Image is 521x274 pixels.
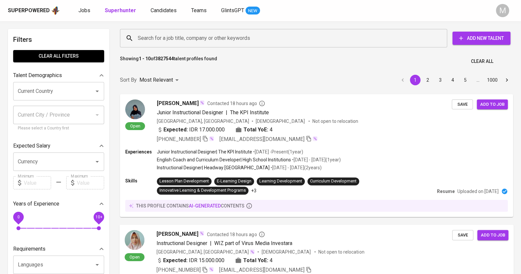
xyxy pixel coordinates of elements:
input: Value [24,176,51,189]
button: Add to job [477,230,508,240]
p: English Coach and Curriculum Developer | High School Institutions [157,156,291,163]
p: Showing of talent profiles found [120,55,217,68]
p: Talent Demographics [13,71,62,79]
p: Expected Salary [13,142,50,150]
p: Skills [125,178,157,184]
button: Clear All [468,55,496,68]
p: Requirements [13,245,45,253]
span: [DEMOGRAPHIC_DATA] [262,248,312,255]
div: Curriculum Development [310,178,357,184]
span: [PERSON_NAME] [157,99,199,107]
span: Save [455,231,470,239]
div: E-Learning Design [217,178,251,184]
span: GlintsGPT [221,7,244,14]
span: The KPI Institute [230,109,269,116]
h6: Filters [13,34,104,45]
button: Clear All filters [13,50,104,62]
div: [GEOGRAPHIC_DATA], [GEOGRAPHIC_DATA] [157,118,249,124]
div: Innovative Learning & Development Programs [159,187,246,194]
b: 3827544 [155,56,174,61]
button: Open [93,260,102,269]
span: Open [127,254,142,260]
span: Add to job [480,231,505,239]
div: [GEOGRAPHIC_DATA], [GEOGRAPHIC_DATA] [157,248,255,255]
b: Expected: [163,256,188,264]
img: magic_wand.svg [199,231,204,236]
button: Save [452,230,473,240]
img: 8903e88ab63afa6c210c59ac230891f9.jpg [125,230,144,250]
a: Candidates [151,7,178,15]
img: magic_wand.svg [209,266,214,272]
svg: By Batam recruiter [258,231,265,237]
button: Go to page 2 [422,75,433,85]
button: Go to page 1000 [485,75,500,85]
span: [EMAIL_ADDRESS][DOMAIN_NAME] [219,136,304,142]
div: Talent Demographics [13,69,104,82]
div: IDR 15.000.000 [157,256,225,264]
div: M [496,4,509,17]
span: Clear All filters [18,52,99,60]
button: Open [93,87,102,96]
p: Years of Experience [13,200,59,208]
nav: pagination navigation [396,75,513,85]
span: 4 [270,256,273,264]
span: NEW [246,8,260,14]
span: [PERSON_NAME] [157,230,198,238]
img: magic_wand.svg [312,136,318,141]
span: Instructional Designer [157,240,207,246]
button: page 1 [410,75,420,85]
img: magic_wand.svg [249,249,255,254]
div: Expected Salary [13,139,104,152]
span: 0 [17,215,19,219]
a: GlintsGPT NEW [221,7,260,15]
img: f4e53c1f713470500efd103f1700b408.jpg [125,99,145,119]
span: Candidates [151,7,177,14]
button: Add New Talent [452,32,510,45]
div: Lesson Plan Development [159,178,209,184]
p: Not open to relocation [312,118,358,124]
span: | [226,109,227,117]
div: … [473,77,483,83]
p: • [DATE] - [DATE] ( 2 years ) [270,164,322,171]
b: Expected: [163,126,188,134]
button: Go to page 4 [448,75,458,85]
b: Superhunter [105,7,136,14]
p: Not open to relocation [318,248,364,255]
b: 1 - 10 [139,56,151,61]
p: Please select a Country first [18,125,100,132]
p: • [DATE] - Present ( 1 year ) [252,149,303,155]
span: 4 [270,126,273,134]
span: Clear All [471,57,493,66]
a: Open[PERSON_NAME]Contacted 18 hours agoJunior Instructional Designer|The KPI Institute[GEOGRAPHIC... [120,94,513,217]
div: Most Relevant [139,74,181,86]
p: this profile contains contents [136,203,245,209]
span: | [210,239,212,247]
button: Go to next page [502,75,512,85]
div: IDR 17.000.000 [157,126,225,134]
span: 10+ [95,215,102,219]
img: app logo [51,6,60,15]
svg: By Batam recruiter [259,100,265,107]
span: Add to job [480,101,505,108]
b: Total YoE: [243,256,268,264]
span: Open [128,123,143,129]
img: magic_wand.svg [209,136,214,141]
span: [DEMOGRAPHIC_DATA] [256,118,306,124]
span: Add New Talent [458,34,505,42]
a: Jobs [78,7,92,15]
span: Junior Instructional Designer [157,109,223,116]
span: WIZ part of Virus Media Investara [214,240,292,246]
p: Sort By [120,76,137,84]
span: [PHONE_NUMBER] [157,136,201,142]
div: Years of Experience [13,197,104,210]
span: Teams [191,7,207,14]
a: Superhunter [105,7,137,15]
span: Contacted 18 hours ago [207,231,265,237]
span: AI-generated [189,203,221,208]
span: Contacted 18 hours ago [207,100,265,107]
p: Instructional Designer | Headway [GEOGRAPHIC_DATA] [157,164,270,171]
button: Save [452,99,473,110]
span: [EMAIL_ADDRESS][DOMAIN_NAME] [219,266,304,273]
input: Value [77,176,104,189]
span: [PHONE_NUMBER] [157,266,201,273]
